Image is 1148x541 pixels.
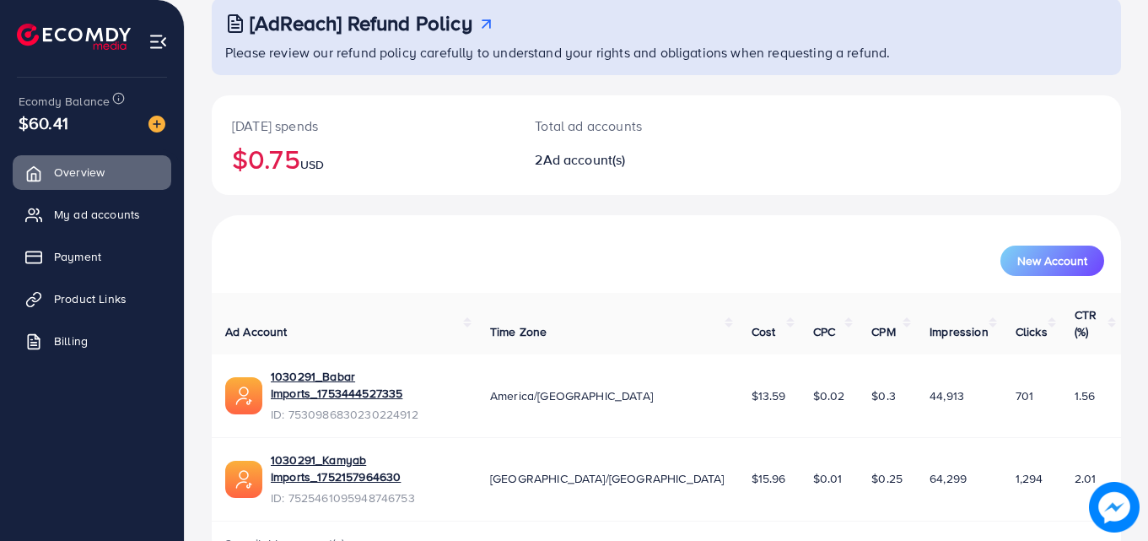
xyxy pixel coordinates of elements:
[1016,470,1043,487] span: 1,294
[813,387,845,404] span: $0.02
[1075,387,1096,404] span: 1.56
[271,490,463,506] span: ID: 7525461095948746753
[13,197,171,231] a: My ad accounts
[148,116,165,133] img: image
[54,248,101,265] span: Payment
[490,387,653,404] span: America/[GEOGRAPHIC_DATA]
[250,11,472,35] h3: [AdReach] Refund Policy
[871,323,895,340] span: CPM
[232,143,494,175] h2: $0.75
[225,461,262,498] img: ic-ads-acc.e4c84228.svg
[930,470,967,487] span: 64,299
[148,32,168,51] img: menu
[54,206,140,223] span: My ad accounts
[535,116,722,136] p: Total ad accounts
[271,452,463,486] a: 1030291_Kamyab Imports_1752157964630
[490,323,547,340] span: Time Zone
[13,155,171,189] a: Overview
[752,323,776,340] span: Cost
[17,24,131,50] img: logo
[871,387,896,404] span: $0.3
[13,324,171,358] a: Billing
[300,156,324,173] span: USD
[271,406,463,423] span: ID: 7530986830230224912
[1016,387,1033,404] span: 701
[813,470,843,487] span: $0.01
[13,240,171,273] a: Payment
[1016,323,1048,340] span: Clicks
[1075,470,1097,487] span: 2.01
[54,333,88,349] span: Billing
[813,323,835,340] span: CPC
[54,164,105,181] span: Overview
[871,470,903,487] span: $0.25
[1017,255,1087,267] span: New Account
[225,377,262,414] img: ic-ads-acc.e4c84228.svg
[535,152,722,168] h2: 2
[490,470,725,487] span: [GEOGRAPHIC_DATA]/[GEOGRAPHIC_DATA]
[1000,246,1104,276] button: New Account
[752,387,786,404] span: $13.59
[1075,306,1097,340] span: CTR (%)
[232,116,494,136] p: [DATE] spends
[271,368,463,403] a: 1030291_Babar Imports_1753444527335
[543,150,626,169] span: Ad account(s)
[1089,482,1140,533] img: image
[930,323,989,340] span: Impression
[225,42,1111,62] p: Please review our refund policy carefully to understand your rights and obligations when requesti...
[752,470,786,487] span: $15.96
[225,323,288,340] span: Ad Account
[19,93,110,110] span: Ecomdy Balance
[930,387,964,404] span: 44,913
[54,290,127,307] span: Product Links
[13,282,171,316] a: Product Links
[19,111,68,135] span: $60.41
